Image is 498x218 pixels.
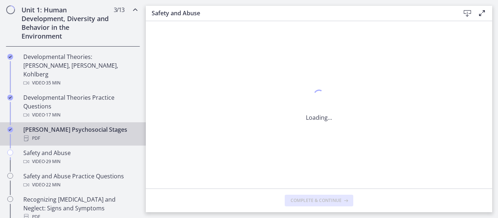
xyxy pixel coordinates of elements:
[22,5,110,40] h2: Unit 1: Human Development, Diversity and Behavior in the Environment
[45,181,61,189] span: · 22 min
[45,79,61,87] span: · 35 min
[23,181,137,189] div: Video
[306,113,332,122] p: Loading...
[45,111,61,119] span: · 17 min
[291,198,342,203] span: Complete & continue
[23,79,137,87] div: Video
[152,9,448,17] h3: Safety and Abuse
[23,157,137,166] div: Video
[306,88,332,104] div: 1
[23,93,137,119] div: Developmental Theories Practice Questions
[285,195,353,206] button: Complete & continue
[7,127,13,132] i: Completed
[23,148,137,166] div: Safety and Abuse
[23,52,137,87] div: Developmental Theories: [PERSON_NAME], [PERSON_NAME], Kohlberg
[7,54,13,60] i: Completed
[7,95,13,100] i: Completed
[23,172,137,189] div: Safety and Abuse Practice Questions
[23,111,137,119] div: Video
[23,134,137,143] div: PDF
[23,125,137,143] div: [PERSON_NAME] Psychosocial Stages
[114,5,124,14] span: 3 / 13
[45,157,61,166] span: · 29 min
